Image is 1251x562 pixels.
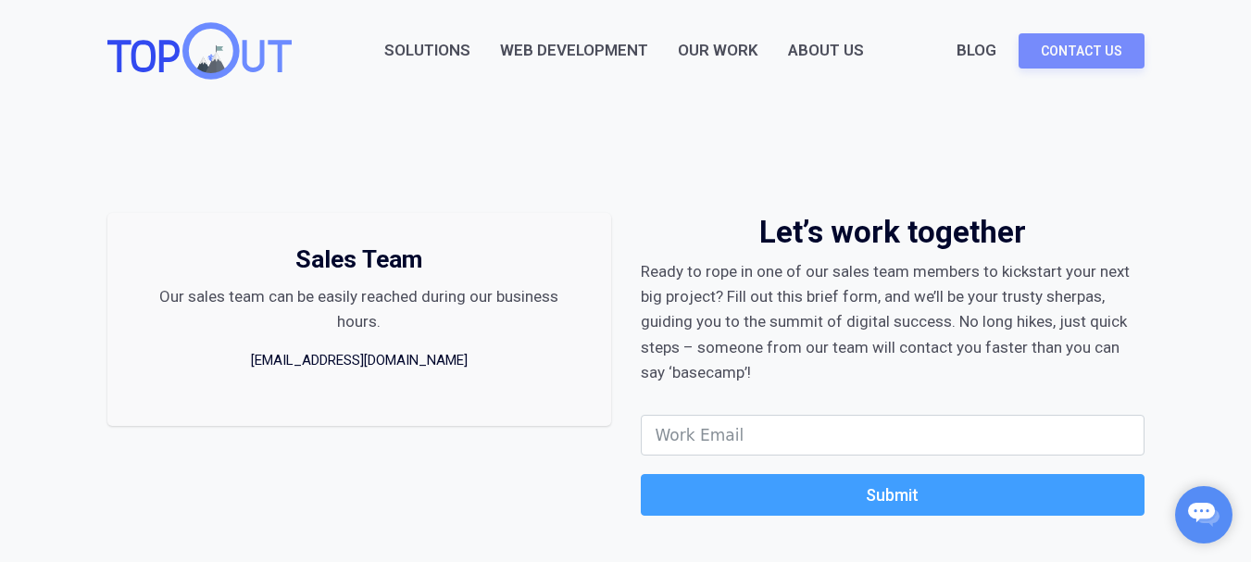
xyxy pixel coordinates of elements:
h4: Let’s work together [759,213,1026,252]
input: email [641,415,1145,456]
a: Web Development [500,38,648,63]
button: Submit [641,474,1145,516]
div: Our sales team can be easily reached during our business hours. [137,284,582,334]
a: [EMAIL_ADDRESS][DOMAIN_NAME] [248,349,470,372]
a: Our Work [678,38,758,63]
div: About Us [788,38,864,63]
a: Blog [957,38,996,63]
a: Solutions [384,38,470,63]
div: Ready to rope in one of our sales team members to kickstart your next big project? Fill out this ... [641,259,1145,385]
h5: Sales Team [295,243,422,277]
a: Contact Us [1019,33,1145,69]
